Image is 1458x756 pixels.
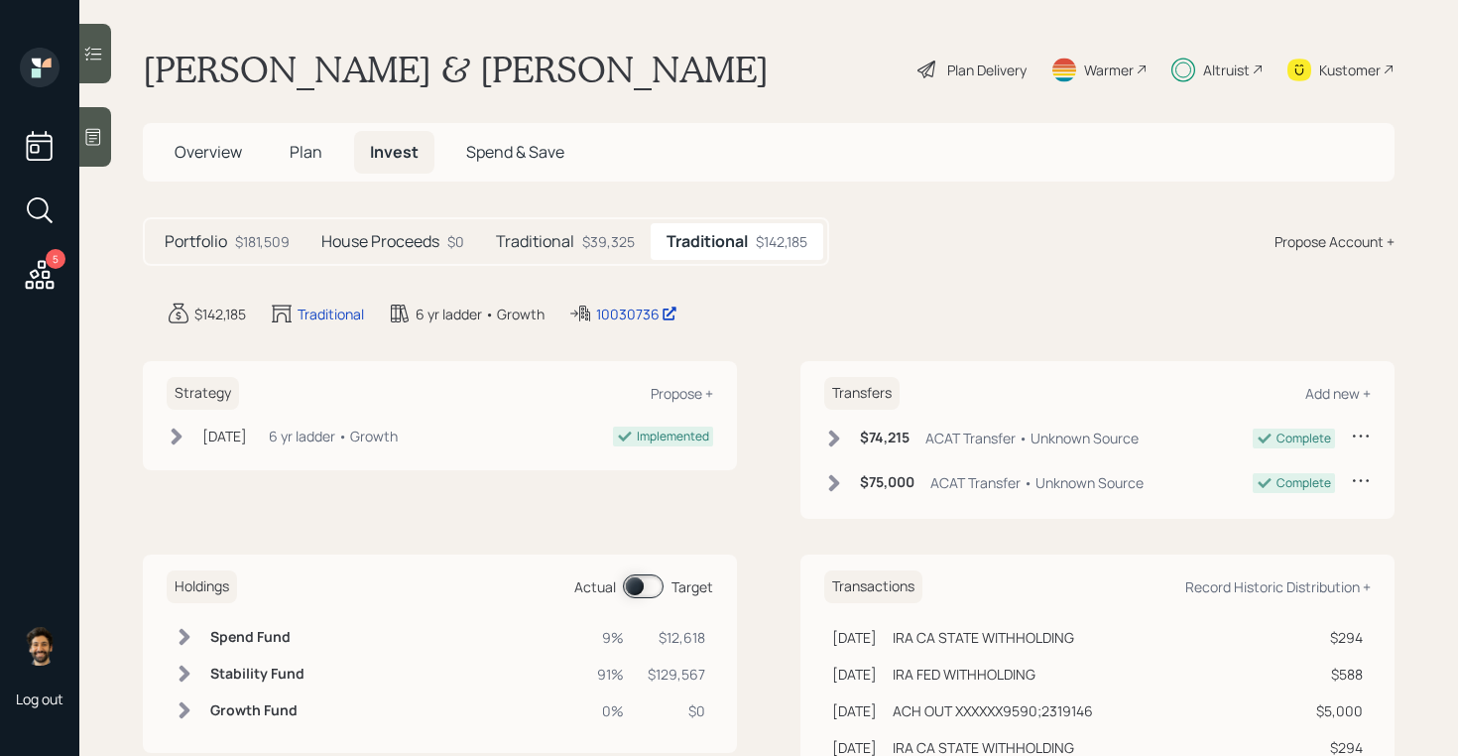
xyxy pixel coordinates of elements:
[165,232,227,251] h5: Portfolio
[832,627,877,648] div: [DATE]
[574,576,616,597] div: Actual
[167,570,237,603] h6: Holdings
[637,428,709,445] div: Implemented
[269,426,398,446] div: 6 yr ladder • Growth
[648,627,705,648] div: $12,618
[1305,384,1371,403] div: Add new +
[175,141,242,163] span: Overview
[321,232,439,251] h5: House Proceeds
[496,232,574,251] h5: Traditional
[756,231,807,252] div: $142,185
[20,626,60,666] img: eric-schwartz-headshot.png
[860,430,910,446] h6: $74,215
[1276,430,1331,447] div: Complete
[1319,60,1381,80] div: Kustomer
[202,426,247,446] div: [DATE]
[893,627,1074,648] div: IRA CA STATE WITHHOLDING
[925,428,1139,448] div: ACAT Transfer • Unknown Source
[1084,60,1134,80] div: Warmer
[46,249,65,269] div: 5
[1316,664,1363,685] div: $588
[832,700,877,721] div: [DATE]
[447,231,464,252] div: $0
[1316,627,1363,648] div: $294
[1276,474,1331,492] div: Complete
[290,141,322,163] span: Plan
[143,48,769,91] h1: [PERSON_NAME] & [PERSON_NAME]
[648,664,705,685] div: $129,567
[824,377,900,410] h6: Transfers
[596,304,677,324] div: 10030736
[370,141,419,163] span: Invest
[824,570,922,603] h6: Transactions
[16,690,63,708] div: Log out
[298,304,364,324] div: Traditional
[893,664,1035,685] div: IRA FED WITHHOLDING
[597,664,624,685] div: 91%
[597,700,624,721] div: 0%
[893,700,1093,721] div: ACH OUT XXXXXX9590;2319146
[930,472,1144,493] div: ACAT Transfer • Unknown Source
[466,141,564,163] span: Spend & Save
[1316,700,1363,721] div: $5,000
[947,60,1027,80] div: Plan Delivery
[1185,577,1371,596] div: Record Historic Distribution +
[235,231,290,252] div: $181,509
[167,377,239,410] h6: Strategy
[194,304,246,324] div: $142,185
[651,384,713,403] div: Propose +
[582,231,635,252] div: $39,325
[860,474,914,491] h6: $75,000
[648,700,705,721] div: $0
[416,304,545,324] div: 6 yr ladder • Growth
[1275,231,1395,252] div: Propose Account +
[210,702,304,719] h6: Growth Fund
[210,666,304,683] h6: Stability Fund
[597,627,624,648] div: 9%
[667,232,748,251] h5: Traditional
[671,576,713,597] div: Target
[832,664,877,685] div: [DATE]
[1203,60,1250,80] div: Altruist
[210,629,304,646] h6: Spend Fund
